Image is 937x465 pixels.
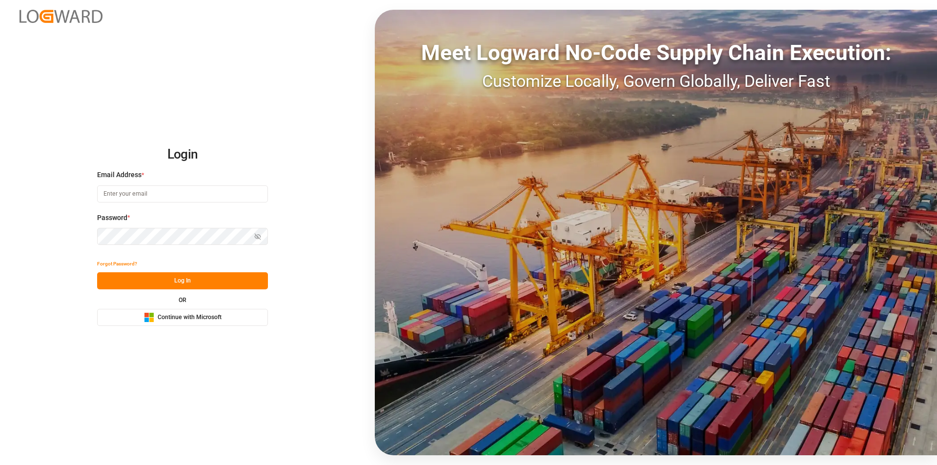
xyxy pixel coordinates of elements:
[20,10,102,23] img: Logward_new_orange.png
[158,313,222,322] span: Continue with Microsoft
[97,309,268,326] button: Continue with Microsoft
[97,139,268,170] h2: Login
[375,37,937,69] div: Meet Logward No-Code Supply Chain Execution:
[179,297,186,303] small: OR
[97,170,142,180] span: Email Address
[97,213,127,223] span: Password
[97,185,268,202] input: Enter your email
[375,69,937,94] div: Customize Locally, Govern Globally, Deliver Fast
[97,272,268,289] button: Log In
[97,255,137,272] button: Forgot Password?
